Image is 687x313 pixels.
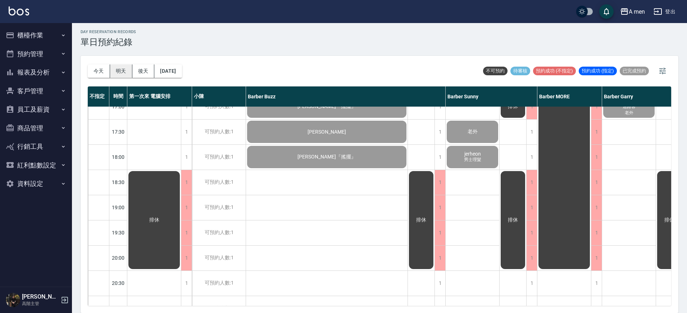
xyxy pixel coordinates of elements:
[3,156,69,175] button: 紅利點數設定
[3,137,69,156] button: 行銷工具
[591,246,602,270] div: 1
[435,195,445,220] div: 1
[181,170,192,195] div: 1
[629,7,645,16] div: A men
[192,86,246,107] div: 小陳
[246,86,446,107] div: Barber Buzz
[154,64,182,78] button: [DATE]
[526,271,537,296] div: 1
[533,68,576,74] span: 預約成功 (不指定)
[435,271,445,296] div: 1
[591,195,602,220] div: 1
[181,94,192,119] div: 1
[446,86,537,107] div: Barber Sunny
[537,86,602,107] div: Barber MORE
[181,220,192,245] div: 1
[192,195,246,220] div: 可預約人數:1
[192,246,246,270] div: 可預約人數:1
[591,120,602,144] div: 1
[306,129,347,135] span: [PERSON_NAME]
[435,120,445,144] div: 1
[435,220,445,245] div: 1
[620,68,649,74] span: 已完成預約
[181,120,192,144] div: 1
[109,144,127,170] div: 18:00
[3,45,69,63] button: 預約管理
[3,100,69,119] button: 員工及薪資
[663,217,676,223] span: 排休
[3,63,69,82] button: 報表及分析
[22,293,59,300] h5: [PERSON_NAME]
[435,145,445,170] div: 1
[591,220,602,245] div: 1
[463,157,483,163] span: 男士理髮
[192,120,246,144] div: 可預約人數:1
[526,145,537,170] div: 1
[506,217,519,223] span: 排休
[109,245,127,270] div: 20:00
[88,64,110,78] button: 今天
[3,82,69,100] button: 客戶管理
[526,170,537,195] div: 1
[181,246,192,270] div: 1
[621,104,637,110] span: 過路客
[510,68,530,74] span: 待審核
[623,110,635,116] span: 老外
[435,170,445,195] div: 1
[109,86,127,107] div: 時間
[109,119,127,144] div: 17:30
[435,94,445,119] div: 1
[81,37,136,47] h3: 單日預約紀錄
[148,217,161,223] span: 排休
[109,170,127,195] div: 18:30
[109,195,127,220] div: 19:00
[296,103,358,110] span: [PERSON_NAME]『搖擺』
[132,64,155,78] button: 後天
[109,270,127,296] div: 20:30
[109,94,127,119] div: 17:00
[22,300,59,307] p: 高階主管
[483,68,508,74] span: 不可預約
[617,4,648,19] button: A men
[192,170,246,195] div: 可預約人數:1
[591,271,602,296] div: 1
[192,220,246,245] div: 可預約人數:1
[651,5,678,18] button: 登出
[526,246,537,270] div: 1
[192,271,246,296] div: 可預約人數:1
[3,26,69,45] button: 櫃檯作業
[110,64,132,78] button: 明天
[526,120,537,144] div: 1
[181,145,192,170] div: 1
[526,195,537,220] div: 1
[88,86,109,107] div: 不指定
[526,220,537,245] div: 1
[591,94,602,119] div: 1
[591,145,602,170] div: 1
[181,195,192,220] div: 1
[526,94,537,119] div: 1
[192,94,246,119] div: 可預約人數:1
[599,4,614,19] button: save
[81,30,136,34] h2: day Reservation records
[9,6,29,15] img: Logo
[3,119,69,138] button: 商品管理
[466,129,479,135] span: 老外
[192,145,246,170] div: 可預約人數:1
[127,86,192,107] div: 第一次來 電腦安排
[109,220,127,245] div: 19:30
[463,151,482,157] span: jerheon
[6,293,20,307] img: Person
[579,68,617,74] span: 預約成功 (指定)
[506,103,519,110] span: 排休
[415,217,428,223] span: 排休
[435,246,445,270] div: 1
[296,154,358,160] span: [PERSON_NAME]『搖擺』
[591,170,602,195] div: 1
[181,271,192,296] div: 1
[3,174,69,193] button: 資料設定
